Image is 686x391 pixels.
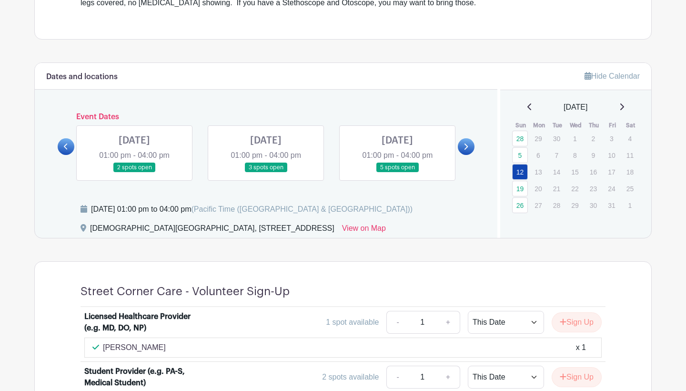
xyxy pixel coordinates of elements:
p: 17 [604,165,619,179]
p: 9 [585,148,601,163]
p: 23 [585,181,601,196]
p: 30 [585,198,601,213]
span: [DATE] [564,102,587,113]
th: Thu [585,121,604,130]
p: 21 [549,181,565,196]
p: 28 [549,198,565,213]
th: Fri [603,121,622,130]
button: Sign Up [552,367,602,387]
p: 24 [604,181,619,196]
p: 31 [604,198,619,213]
a: - [386,366,408,389]
a: View on Map [342,223,386,238]
p: 13 [530,165,546,179]
th: Sun [512,121,530,130]
p: 15 [567,165,583,179]
th: Tue [548,121,567,130]
a: 19 [512,181,528,196]
div: 2 spots available [322,371,379,383]
p: 29 [567,198,583,213]
a: - [386,311,408,334]
span: (Pacific Time ([GEOGRAPHIC_DATA] & [GEOGRAPHIC_DATA])) [191,205,413,213]
p: 10 [604,148,619,163]
p: 4 [622,131,638,146]
th: Sat [622,121,640,130]
div: Student Provider (e.g. PA-S, Medical Student) [84,366,202,389]
a: Hide Calendar [585,72,640,80]
th: Wed [566,121,585,130]
p: 6 [530,148,546,163]
p: 27 [530,198,546,213]
h6: Event Dates [74,113,458,122]
th: Mon [530,121,548,130]
p: 18 [622,165,638,179]
a: + [436,311,460,334]
div: x 1 [576,342,586,353]
p: 25 [622,181,638,196]
a: + [436,366,460,389]
h4: Street Corner Care - Volunteer Sign-Up [81,285,290,298]
p: 8 [567,148,583,163]
div: [DATE] 01:00 pm to 04:00 pm [91,204,413,215]
p: 29 [530,131,546,146]
p: 30 [549,131,565,146]
p: 16 [585,165,601,179]
div: Licensed Healthcare Provider (e.g. MD, DO, NP) [84,311,202,334]
p: 1 [622,198,638,213]
div: [DEMOGRAPHIC_DATA][GEOGRAPHIC_DATA], [STREET_ADDRESS] [90,223,334,238]
p: [PERSON_NAME] [103,342,166,353]
a: 26 [512,197,528,213]
p: 22 [567,181,583,196]
button: Sign Up [552,312,602,332]
a: 12 [512,164,528,180]
p: 1 [567,131,583,146]
p: 7 [549,148,565,163]
p: 3 [604,131,619,146]
a: 5 [512,147,528,163]
h6: Dates and locations [46,72,118,82]
div: 1 spot available [326,317,379,328]
p: 2 [585,131,601,146]
p: 20 [530,181,546,196]
p: 14 [549,165,565,179]
a: 28 [512,131,528,146]
p: 11 [622,148,638,163]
